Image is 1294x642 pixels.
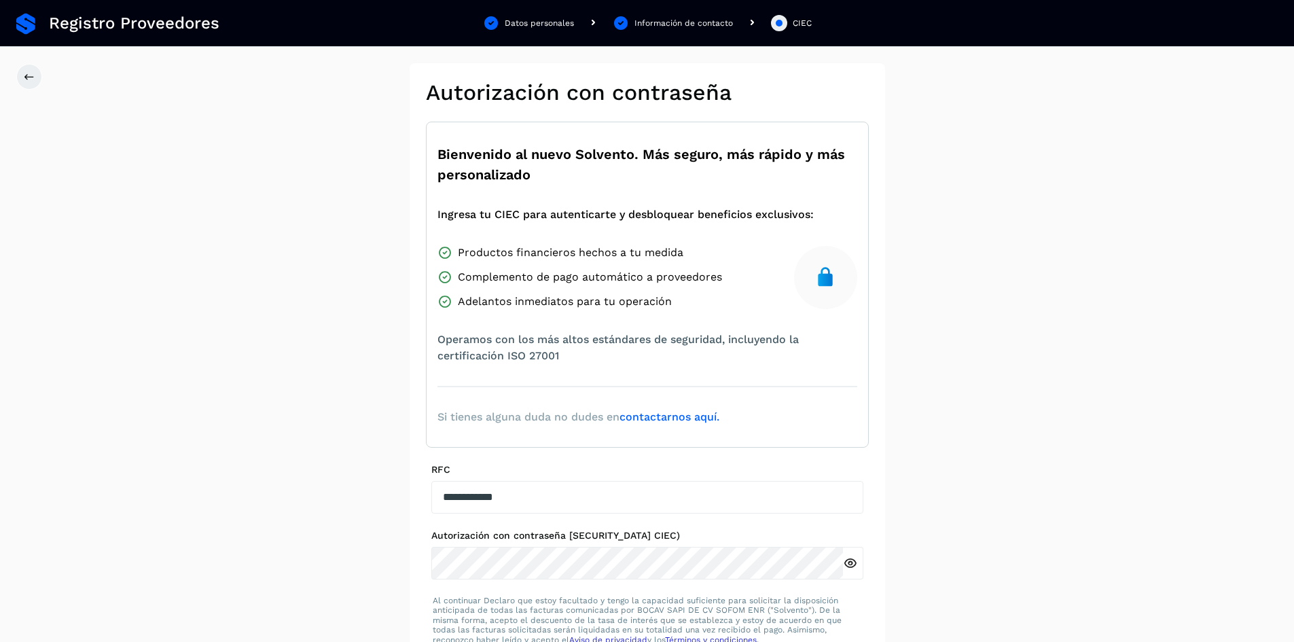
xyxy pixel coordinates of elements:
label: RFC [431,464,863,476]
span: Complemento de pago automático a proveedores [458,269,722,285]
span: Productos financieros hechos a tu medida [458,245,683,261]
span: Si tienes alguna duda no dudes en [437,409,719,425]
div: CIEC [793,17,812,29]
span: Ingresa tu CIEC para autenticarte y desbloquear beneficios exclusivos: [437,207,814,223]
div: Datos personales [505,17,574,29]
h2: Autorización con contraseña [426,79,869,105]
div: Información de contacto [634,17,733,29]
label: Autorización con contraseña [SECURITY_DATA] CIEC) [431,530,863,541]
span: Adelantos inmediatos para tu operación [458,293,672,310]
img: secure [814,266,836,288]
span: Bienvenido al nuevo Solvento. Más seguro, más rápido y más personalizado [437,144,857,185]
a: contactarnos aquí. [619,410,719,423]
span: Operamos con los más altos estándares de seguridad, incluyendo la certificación ISO 27001 [437,332,857,364]
span: Registro Proveedores [49,14,219,33]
